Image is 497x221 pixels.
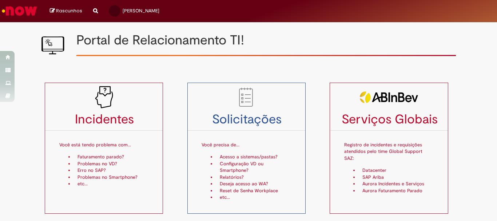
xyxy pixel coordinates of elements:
li: Deseja acesso ao WA? [216,181,291,188]
li: Erro no SAP? [74,167,149,174]
p: Você precisa de... [202,133,291,150]
li: etc... [74,181,149,188]
li: Acesso a sistemas/pastas? [216,154,291,161]
p: Registro de incidentes e requisições atendidos pelo time Global Support SAZ: [344,133,434,163]
li: Configuração VD ou Smartphone? [216,161,291,174]
li: etc... [216,194,291,201]
li: Datacenter [359,167,434,174]
span: Rascunhos [56,7,82,14]
img: problem_it_V2.png [92,86,116,109]
h3: Serviços Globais [330,113,448,127]
img: IT_portal_V2.png [41,33,64,56]
a: Rascunhos [50,8,82,15]
span: [PERSON_NAME] [123,8,159,14]
h1: Portal de Relacionamento TI! [76,33,456,48]
img: servicosglobais2.png [360,86,418,109]
h3: Incidentes [45,113,163,127]
li: Aurora Faturamento Parado [359,188,434,194]
p: Você está tendo problema com... [59,133,149,150]
li: Relatórios? [216,174,291,181]
li: Problemas no VD? [74,161,149,167]
img: ServiceNow [1,4,38,18]
li: Faturamento parado? [74,154,149,161]
li: Reset de Senha Workplace [216,188,291,194]
li: SAP Ariba [359,174,434,181]
li: Problemas no Smartphone? [74,174,149,181]
h3: Solicitações [188,113,305,127]
li: Aurora Incidentes e Serviços [359,181,434,188]
img: to_do_list.png [235,86,258,109]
